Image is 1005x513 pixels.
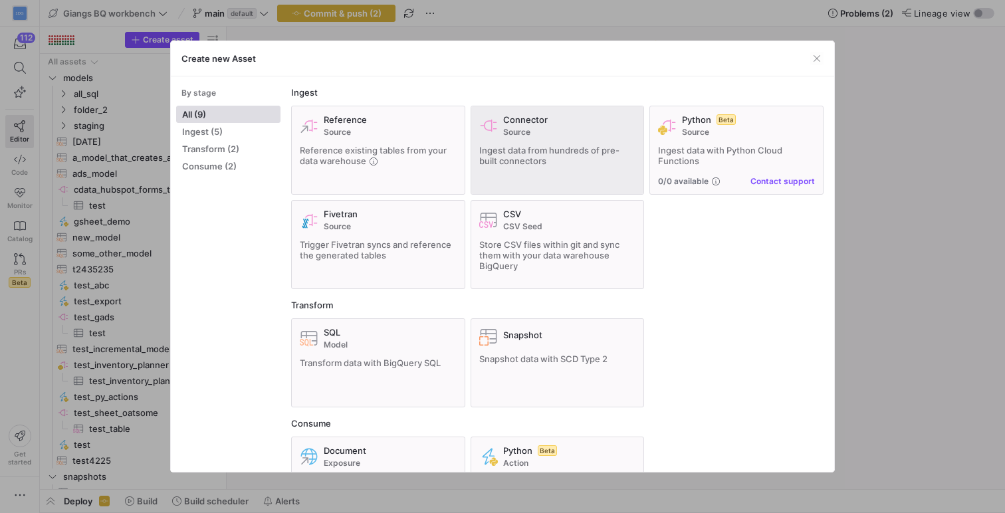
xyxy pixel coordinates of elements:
div: Consume [291,418,824,429]
span: Snapshot data with SCD Type 2 [479,354,608,364]
span: Connector [503,114,548,125]
span: Model [324,340,457,350]
button: CSVCSV SeedStore CSV files within git and sync them with your data warehouse BigQuery [471,200,645,289]
span: 0/0 available [658,177,709,186]
span: Source [324,222,457,231]
button: SnapshotSnapshot data with SCD Type 2 [471,318,645,407]
span: Source [324,128,457,137]
span: Transform (2) [182,144,275,154]
span: Python [682,114,711,125]
button: ReferenceSourceReference existing tables from your data warehouse [291,106,465,195]
button: FivetranSourceTrigger Fivetran syncs and reference the generated tables [291,200,465,289]
span: Beta [717,114,736,125]
button: Ingest (5) [176,123,280,140]
button: Contact support [750,177,815,186]
span: Action [503,459,636,468]
div: Ingest [291,87,824,98]
button: ConnectorSourceIngest data from hundreds of pre-built connectors [471,106,645,195]
span: Ingest (5) [182,126,275,137]
span: Beta [538,445,557,456]
span: Store CSV files within git and sync them with your data warehouse BigQuery [479,239,619,271]
h3: Create new Asset [181,53,256,64]
span: Reference existing tables from your data warehouse [300,145,447,166]
button: Consume (2) [176,157,280,175]
span: CSV [503,209,521,219]
span: Ingest data from hundreds of pre-built connectors [479,145,619,166]
span: Python [503,445,532,456]
span: Fivetran [324,209,358,219]
span: Exposure [324,459,457,468]
button: PythonBetaSourceIngest data with Python Cloud Functions0/0 availableContact support [649,106,824,195]
span: Ingest data with Python Cloud Functions [658,145,782,166]
button: Transform (2) [176,140,280,157]
span: Source [503,128,636,137]
span: Transform data with BigQuery SQL [300,358,441,368]
span: SQL [324,327,340,338]
button: All (9) [176,106,280,123]
div: By stage [181,88,280,98]
span: Snapshot [503,330,542,340]
span: All (9) [182,109,275,120]
div: Transform [291,300,824,310]
button: SQLModelTransform data with BigQuery SQL [291,318,465,407]
span: Trigger Fivetran syncs and reference the generated tables [300,239,451,260]
span: Source [682,128,815,137]
span: Document [324,445,366,456]
span: Consume (2) [182,161,275,171]
span: CSV Seed [503,222,636,231]
span: Reference [324,114,367,125]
